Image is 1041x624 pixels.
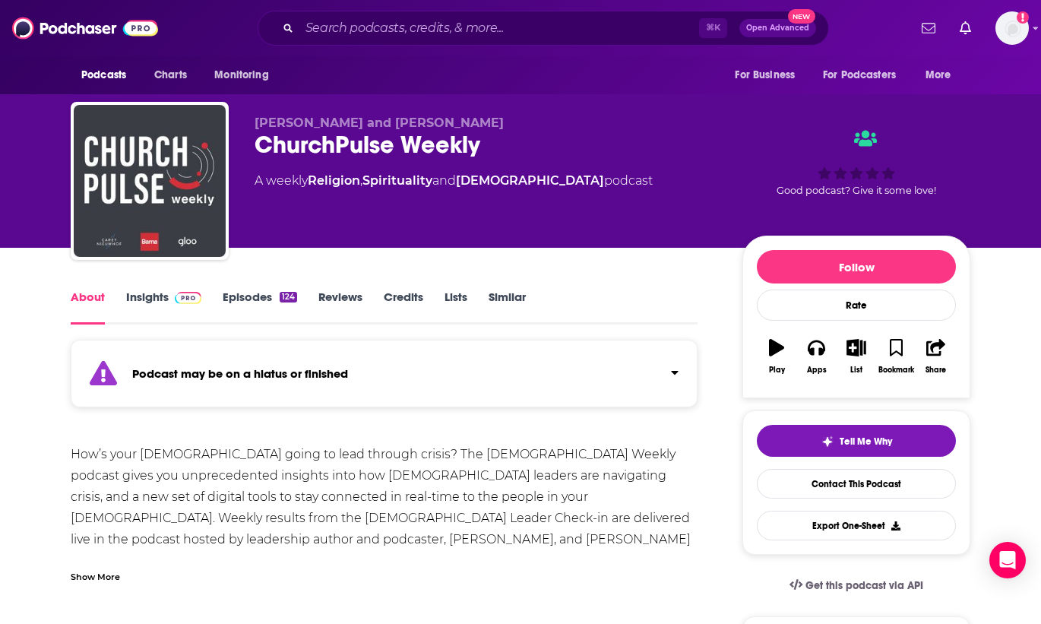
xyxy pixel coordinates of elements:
a: Show notifications dropdown [916,15,941,41]
button: open menu [813,61,918,90]
div: A weekly podcast [255,172,653,190]
button: open menu [915,61,970,90]
img: ChurchPulse Weekly [74,105,226,257]
div: How’s your [DEMOGRAPHIC_DATA] going to lead through crisis? The [DEMOGRAPHIC_DATA] Weekly podcast... [71,444,698,593]
div: Play [769,366,785,375]
div: Apps [807,366,827,375]
button: Follow [757,250,956,283]
a: About [71,290,105,325]
button: open menu [71,61,146,90]
a: Religion [308,173,360,188]
a: [DEMOGRAPHIC_DATA] [456,173,604,188]
span: Good podcast? Give it some love! [777,185,936,196]
div: Bookmark [878,366,914,375]
button: Export One-Sheet [757,511,956,540]
span: Podcasts [81,65,126,86]
a: InsightsPodchaser Pro [126,290,201,325]
div: Search podcasts, credits, & more... [258,11,829,46]
input: Search podcasts, credits, & more... [299,16,699,40]
a: Credits [384,290,423,325]
span: For Podcasters [823,65,896,86]
div: Open Intercom Messenger [989,542,1026,578]
section: Click to expand status details [71,349,698,407]
span: , [360,173,362,188]
a: Episodes124 [223,290,297,325]
span: Monitoring [214,65,268,86]
div: 124 [280,292,297,302]
button: Bookmark [876,329,916,384]
img: Podchaser - Follow, Share and Rate Podcasts [12,14,158,43]
a: Charts [144,61,196,90]
span: Get this podcast via API [805,579,923,592]
button: tell me why sparkleTell Me Why [757,425,956,457]
span: [PERSON_NAME] and [PERSON_NAME] [255,116,504,130]
span: More [926,65,951,86]
img: User Profile [995,11,1029,45]
img: Podchaser Pro [175,292,201,304]
button: Open AdvancedNew [739,19,816,37]
a: Spirituality [362,173,432,188]
span: Logged in as shcarlos [995,11,1029,45]
a: Similar [489,290,526,325]
a: Show notifications dropdown [954,15,977,41]
button: Show profile menu [995,11,1029,45]
button: open menu [724,61,814,90]
button: open menu [204,61,288,90]
a: Lists [445,290,467,325]
span: ⌘ K [699,18,727,38]
strong: Podcast may be on a hiatus or finished [132,366,348,381]
span: Tell Me Why [840,436,892,448]
span: Open Advanced [746,24,809,32]
span: For Business [735,65,795,86]
button: List [837,329,876,384]
span: Charts [154,65,187,86]
img: tell me why sparkle [821,436,834,448]
button: Play [757,329,796,384]
button: Apps [796,329,836,384]
div: Good podcast? Give it some love! [742,116,970,210]
svg: Add a profile image [1017,11,1029,24]
a: Get this podcast via API [777,567,935,604]
button: Share [916,329,956,384]
span: New [788,9,815,24]
div: Share [926,366,946,375]
a: Reviews [318,290,362,325]
div: List [850,366,862,375]
div: Rate [757,290,956,321]
a: Contact This Podcast [757,469,956,499]
span: and [432,173,456,188]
